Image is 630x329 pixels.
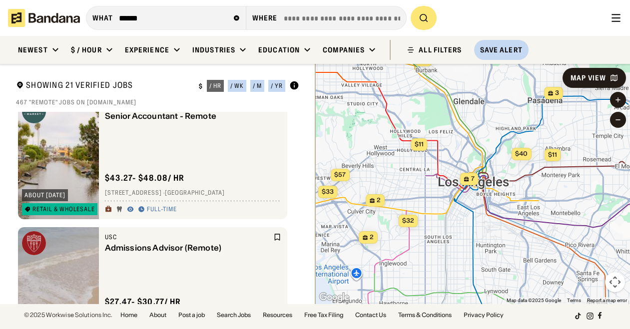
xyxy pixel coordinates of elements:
img: USC logo [22,231,46,255]
a: Home [120,312,137,318]
span: $32 [402,217,414,224]
div: / m [253,83,262,89]
img: Bandana logotype [8,9,80,27]
a: Report a map error [587,298,627,303]
div: $ 27.47 - $30.77 / hr [105,297,181,307]
a: Open this area in Google Maps (opens a new window) [318,291,351,304]
a: Resources [263,312,292,318]
span: 7 [471,175,474,183]
a: Search Jobs [217,312,251,318]
div: Save Alert [480,45,523,54]
div: Senior Accountant - Remote [105,111,271,121]
div: Education [258,45,300,54]
div: Companies [323,45,365,54]
span: $33 [321,188,333,195]
button: Map camera controls [605,272,625,292]
img: Google [318,291,351,304]
div: © 2025 Workwise Solutions Inc. [24,312,112,318]
span: $57 [334,171,346,178]
div: / hr [209,83,221,89]
div: Retail & Wholesale [32,206,95,212]
div: Full-time [147,206,177,214]
div: USC [105,233,271,241]
div: 467 "remote" jobs on [DOMAIN_NAME] [16,98,299,106]
div: grid [16,112,299,304]
div: Newest [18,45,48,54]
div: / wk [230,83,244,89]
div: about [DATE] [24,192,65,198]
div: Admissions Advisor (Remote) [105,243,271,253]
div: ALL FILTERS [419,46,462,53]
div: what [92,13,113,22]
div: $ 43.27 - $48.08 / hr [105,173,185,183]
span: Map data ©2025 Google [507,298,561,303]
a: Terms (opens in new tab) [567,298,581,303]
div: Experience [125,45,169,54]
span: 3 [555,89,559,97]
a: Contact Us [355,312,386,318]
div: [STREET_ADDRESS] · [GEOGRAPHIC_DATA] [105,189,281,197]
span: $11 [548,151,557,158]
div: Industries [192,45,235,54]
a: Post a job [178,312,205,318]
div: $ [199,82,203,90]
a: Privacy Policy [464,312,504,318]
span: $40 [515,150,528,157]
div: / yr [271,83,283,89]
span: $11 [414,140,423,148]
span: 2 [377,196,381,205]
img: Thrive Market logo [22,99,46,123]
div: Where [252,13,278,22]
a: Terms & Conditions [398,312,452,318]
a: About [149,312,166,318]
div: Showing 21 Verified Jobs [16,80,191,92]
div: $ / hour [71,45,102,54]
div: Map View [571,74,606,81]
span: 2 [370,233,374,242]
a: Free Tax Filing [304,312,343,318]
